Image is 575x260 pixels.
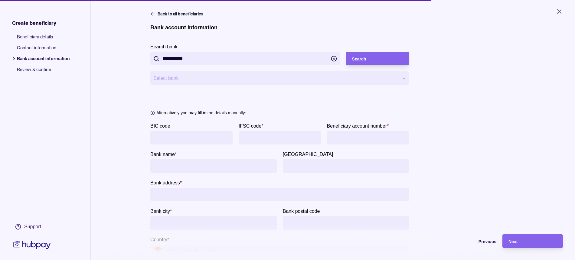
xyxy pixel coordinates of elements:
span: Create beneficiary [12,19,56,27]
label: BIC code [150,122,170,129]
label: IFSC code [239,122,263,129]
span: Beneficiary details [17,34,70,45]
p: Beneficiary account number [327,123,387,128]
p: Alternatively you may fill in the details manually: [156,109,246,116]
p: Bank address [150,180,180,185]
p: BIC code [150,123,170,128]
label: Bank address [150,179,182,186]
button: Next [502,234,563,248]
span: Bank account information [17,56,70,67]
button: Back to all beneficiaries [150,11,205,17]
input: Search bank [162,52,328,65]
p: Bank name [150,152,175,157]
input: BIC code [153,131,230,145]
label: Bank postal code [283,207,320,215]
div: Support [24,223,41,230]
span: Contact information [17,45,70,56]
label: Beneficiary account number [327,122,389,129]
label: Bank name [150,151,177,158]
button: Search [346,52,409,65]
label: Bank province [283,151,333,158]
button: Close [548,5,570,18]
button: Previous [436,234,496,248]
span: Search [352,57,366,61]
input: Beneficiary account number [330,131,406,145]
input: Bank city [153,216,274,230]
p: Search bank [150,44,178,49]
span: Review & confirm [17,67,70,77]
label: Bank city [150,207,172,215]
p: IFSC code [239,123,262,128]
input: Bank address [153,188,406,201]
input: IFSC code [242,131,318,145]
input: Bank postal code [286,216,406,230]
span: Next [508,239,518,244]
p: Bank postal code [283,209,320,214]
span: Previous [479,239,496,244]
p: Bank city [150,209,170,214]
p: [GEOGRAPHIC_DATA] [283,152,333,157]
input: bankName [153,159,274,173]
label: Search bank [150,43,178,50]
h1: Bank account information [150,24,217,31]
input: Bank province [286,159,406,173]
a: Support [12,220,52,233]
